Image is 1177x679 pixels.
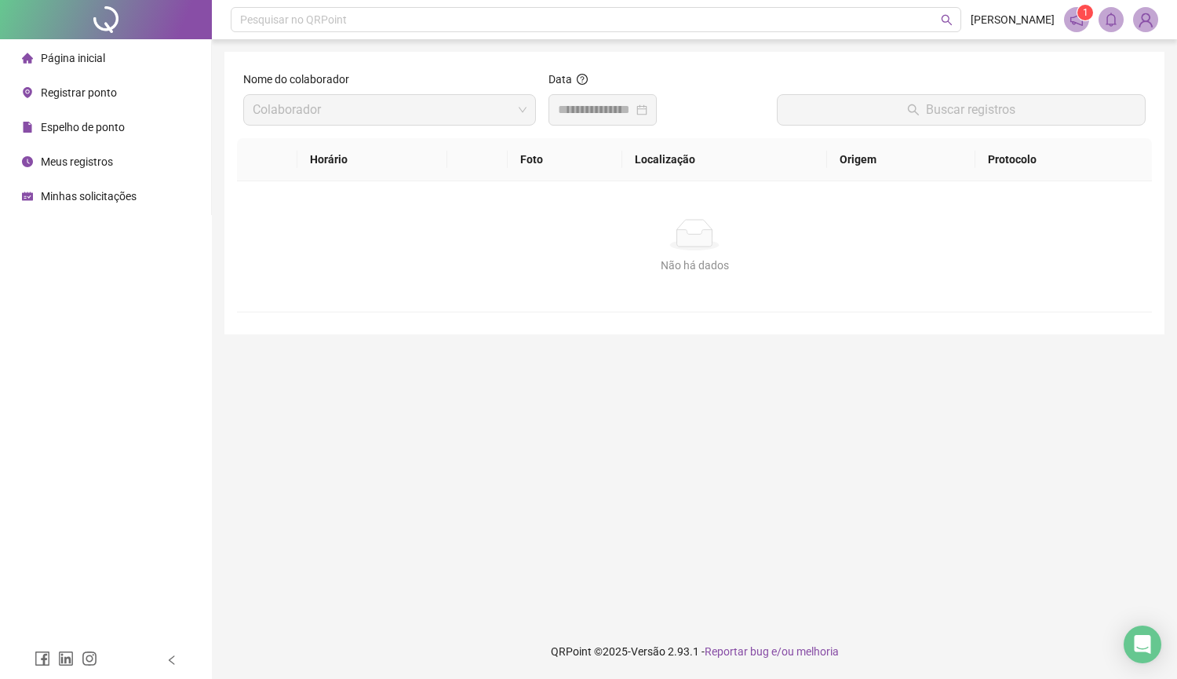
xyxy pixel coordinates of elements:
span: bell [1104,13,1118,27]
span: 1 [1083,7,1088,18]
span: schedule [22,191,33,202]
span: instagram [82,651,97,666]
th: Foto [508,138,622,181]
span: Versão [631,645,665,658]
span: home [22,53,33,64]
span: Reportar bug e/ou melhoria [705,645,839,658]
sup: 1 [1077,5,1093,20]
label: Nome do colaborador [243,71,359,88]
span: Minhas solicitações [41,190,137,203]
span: left [166,655,177,666]
button: Buscar registros [777,94,1146,126]
div: Não há dados [256,257,1133,274]
span: search [941,14,953,26]
span: question-circle [577,74,588,85]
div: Open Intercom Messenger [1124,626,1161,663]
span: file [22,122,33,133]
span: clock-circle [22,156,33,167]
span: Página inicial [41,52,105,64]
span: Registrar ponto [41,86,117,99]
th: Horário [297,138,448,181]
span: notification [1070,13,1084,27]
span: environment [22,87,33,98]
span: Espelho de ponto [41,121,125,133]
span: facebook [35,651,50,666]
span: linkedin [58,651,74,666]
span: Meus registros [41,155,113,168]
span: Data [548,73,572,86]
footer: QRPoint © 2025 - 2.93.1 - [212,624,1177,679]
th: Localização [622,138,827,181]
img: 86257 [1134,8,1157,31]
span: [PERSON_NAME] [971,11,1055,28]
th: Origem [827,138,975,181]
th: Protocolo [975,138,1152,181]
